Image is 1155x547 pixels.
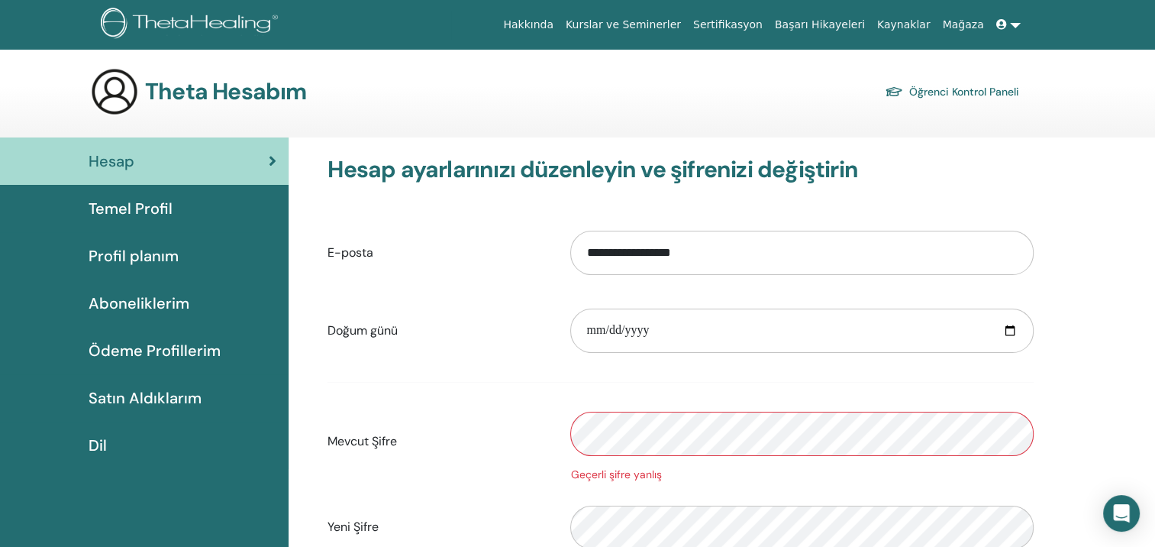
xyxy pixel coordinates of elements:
img: graduation-cap.svg [885,86,903,99]
a: Hakkında [497,11,560,39]
h3: Hesap ayarlarınızı düzenleyin ve şifrenizi değiştirin [327,156,1034,183]
span: Profil planım [89,244,179,267]
span: Ödeme Profillerim [89,339,221,362]
a: Öğrenci Kontrol Paneli [885,81,1019,102]
a: Sertifikasyon [687,11,769,39]
img: generic-user-icon.jpg [90,67,139,116]
label: Doğum günü [316,316,559,345]
div: Geçerli şifre yanlış [570,467,1034,483]
a: Kaynaklar [871,11,937,39]
a: Başarı Hikayeleri [769,11,871,39]
span: Temel Profil [89,197,173,220]
span: Dil [89,434,107,457]
span: Aboneliklerim [89,292,189,315]
span: Hesap [89,150,134,173]
font: Öğrenci Kontrol Paneli [909,85,1019,99]
a: Mağaza [936,11,989,39]
label: Yeni Şifre [316,513,559,542]
h3: Theta Hesabım [145,78,307,105]
img: logo.png [101,8,283,42]
label: Mevcut Şifre [316,427,559,456]
a: Kurslar ve Seminerler [560,11,687,39]
div: Intercom Messenger'ı açın [1103,495,1140,532]
label: E-posta [316,238,559,267]
span: Satın Aldıklarım [89,387,202,409]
